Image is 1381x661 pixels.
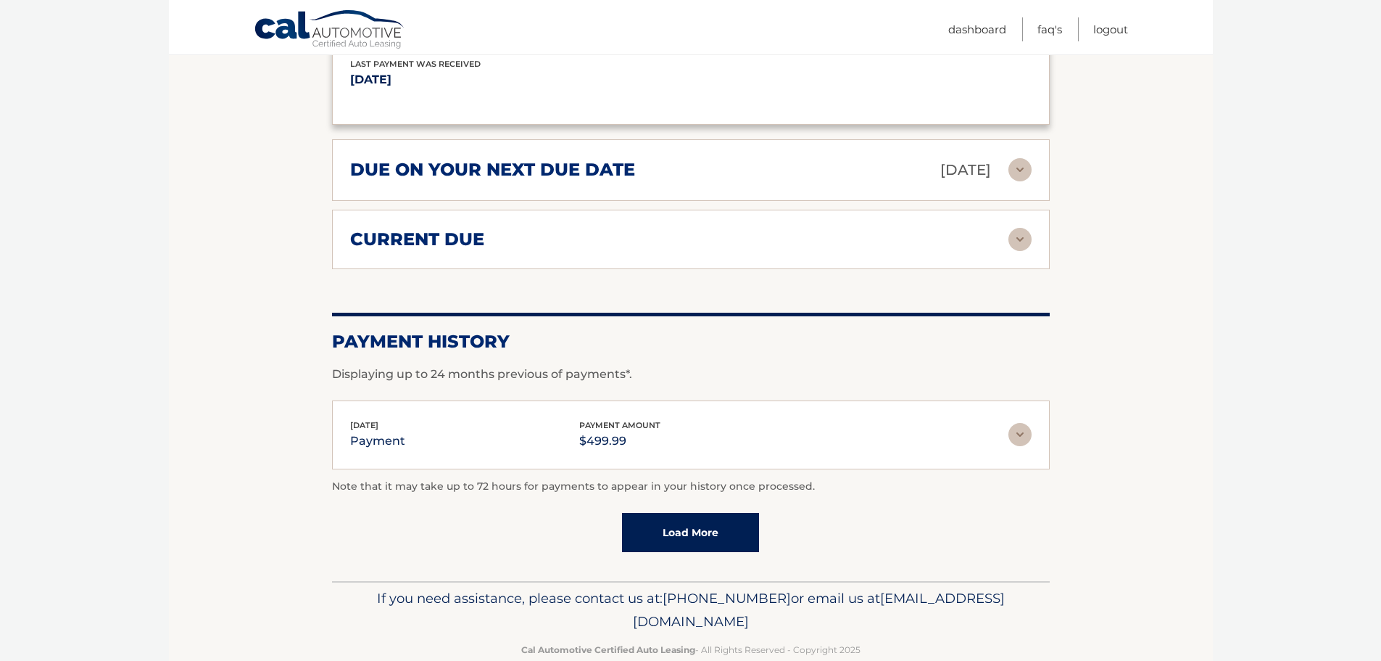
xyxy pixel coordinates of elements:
a: Load More [622,513,759,552]
img: accordion-rest.svg [1008,158,1032,181]
p: Note that it may take up to 72 hours for payments to appear in your history once processed. [332,478,1050,496]
p: [DATE] [940,157,991,183]
span: [EMAIL_ADDRESS][DOMAIN_NAME] [633,590,1005,630]
p: - All Rights Reserved - Copyright 2025 [341,642,1040,657]
a: Dashboard [948,17,1006,41]
strong: Cal Automotive Certified Auto Leasing [521,644,695,655]
h2: current due [350,229,484,250]
a: Logout [1093,17,1128,41]
p: $499.99 [579,431,660,451]
span: payment amount [579,420,660,430]
span: Last Payment was received [350,59,481,69]
img: accordion-rest.svg [1008,228,1032,251]
span: [DATE] [350,420,378,430]
img: accordion-rest.svg [1008,423,1032,446]
h2: Payment History [332,331,1050,353]
p: [DATE] [350,70,691,90]
h2: due on your next due date [350,159,635,181]
p: Displaying up to 24 months previous of payments*. [332,366,1050,383]
p: payment [350,431,405,451]
a: FAQ's [1037,17,1062,41]
p: If you need assistance, please contact us at: or email us at [341,587,1040,633]
a: Cal Automotive [254,9,406,52]
span: [PHONE_NUMBER] [663,590,791,607]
